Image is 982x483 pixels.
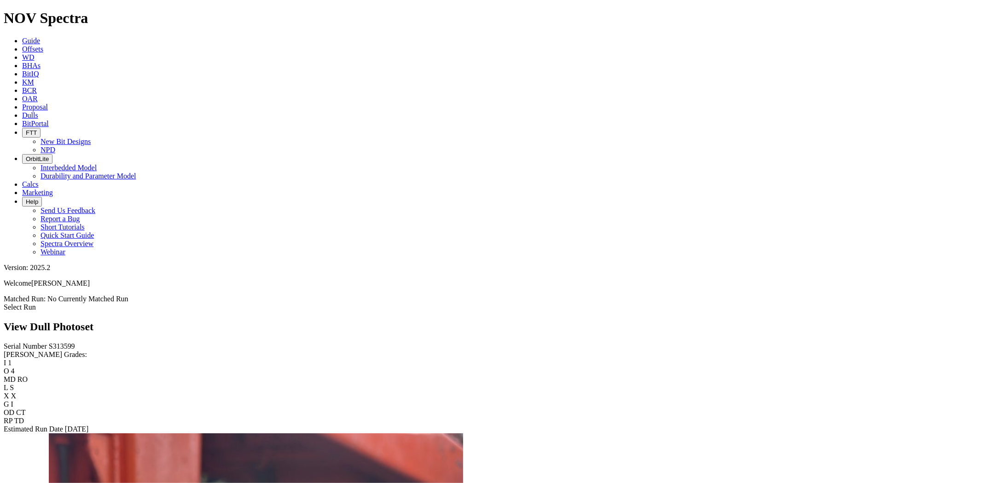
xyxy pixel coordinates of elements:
[11,400,13,408] span: I
[4,321,978,333] h2: View Dull Photoset
[4,295,46,303] span: Matched Run:
[4,400,9,408] label: G
[22,37,40,45] a: Guide
[31,279,90,287] span: [PERSON_NAME]
[41,231,94,239] a: Quick Start Guide
[4,375,16,383] label: MD
[4,264,978,272] div: Version: 2025.2
[22,95,38,103] a: OAR
[8,359,12,367] span: 1
[22,78,34,86] a: KM
[22,86,37,94] a: BCR
[26,198,38,205] span: Help
[41,164,97,172] a: Interbedded Model
[41,223,85,231] a: Short Tutorials
[22,62,41,69] a: BHAs
[4,384,8,391] label: L
[4,342,47,350] label: Serial Number
[41,138,91,145] a: New Bit Designs
[41,172,136,180] a: Durability and Parameter Model
[4,425,63,433] label: Estimated Run Date
[4,359,6,367] label: I
[41,240,93,247] a: Spectra Overview
[49,342,75,350] span: S313599
[41,207,95,214] a: Send Us Feedback
[41,146,55,154] a: NPD
[10,384,14,391] span: S
[4,351,978,359] div: [PERSON_NAME] Grades:
[17,375,28,383] span: RO
[65,425,89,433] span: [DATE]
[11,392,17,400] span: X
[4,392,9,400] label: X
[16,408,25,416] span: CT
[22,53,35,61] a: WD
[22,70,39,78] a: BitIQ
[22,154,52,164] button: OrbitLite
[4,10,978,27] h1: NOV Spectra
[22,128,41,138] button: FTT
[22,111,38,119] a: Dulls
[4,367,9,375] label: O
[22,189,53,196] a: Marketing
[22,180,39,188] a: Calcs
[11,367,15,375] span: 4
[14,417,24,425] span: TD
[4,408,14,416] label: OD
[4,417,12,425] label: RP
[47,295,128,303] span: No Currently Matched Run
[22,45,43,53] a: Offsets
[22,197,42,207] button: Help
[4,279,978,287] p: Welcome
[41,248,65,256] a: Webinar
[26,155,49,162] span: OrbitLite
[22,120,49,127] a: BitPortal
[4,303,36,311] a: Select Run
[26,129,37,136] span: FTT
[41,215,80,223] a: Report a Bug
[22,103,48,111] a: Proposal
